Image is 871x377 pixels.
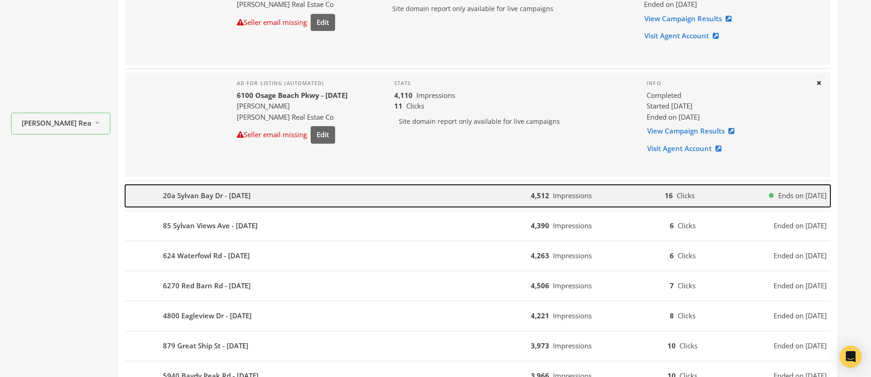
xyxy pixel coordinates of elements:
[647,80,808,86] h4: Info
[125,335,830,357] button: 879 Great Ship St - [DATE]3,973Impressions10ClicksEnded on [DATE]
[774,341,827,351] span: Ended on [DATE]
[553,281,592,290] span: Impressions
[163,220,258,231] b: 85 Sylvan Views Ave - [DATE]
[531,191,549,200] b: 4,512
[774,250,827,261] span: Ended on [DATE]
[531,341,549,350] b: 3,973
[670,281,674,290] b: 7
[677,191,695,200] span: Clicks
[644,27,725,44] a: Visit Agent Account
[774,220,827,231] span: Ended on [DATE]
[311,126,335,143] button: Edit
[778,190,827,201] span: Ends on [DATE]
[237,80,348,86] h4: Ad for listing (automated)
[667,341,676,350] b: 10
[22,118,91,128] span: [PERSON_NAME] Real Estate Co.
[647,90,681,101] span: completed
[237,129,307,140] div: Seller email missing
[163,190,251,201] b: 20a Sylvan Bay Dr - [DATE]
[125,185,830,207] button: 20a Sylvan Bay Dr - [DATE]4,512Impressions16ClicksEnds on [DATE]
[678,251,696,260] span: Clicks
[679,341,697,350] span: Clicks
[163,250,250,261] b: 624 Waterfowl Rd - [DATE]
[553,251,592,260] span: Impressions
[311,14,335,31] button: Edit
[647,112,700,122] span: Ended on [DATE]
[670,251,674,260] b: 6
[163,310,252,321] b: 4800 Eagleview Dr - [DATE]
[416,91,455,100] span: Impressions
[774,280,827,291] span: Ended on [DATE]
[678,221,696,230] span: Clicks
[553,191,592,200] span: Impressions
[553,341,592,350] span: Impressions
[531,311,549,320] b: 4,221
[394,101,402,110] b: 11
[125,275,830,297] button: 6270 Red Barn Rd - [DATE]4,506Impressions7ClicksEnded on [DATE]
[531,221,549,230] b: 4,390
[670,311,674,320] b: 8
[125,245,830,267] button: 624 Waterfowl Rd - [DATE]4,263Impressions6ClicksEnded on [DATE]
[163,341,248,351] b: 879 Great Ship St - [DATE]
[394,80,632,86] h4: Stats
[678,281,696,290] span: Clicks
[553,221,592,230] span: Impressions
[531,281,549,290] b: 4,506
[647,122,740,140] a: View Campaign Results
[163,280,251,291] b: 6270 Red Barn Rd - [DATE]
[665,191,673,200] b: 16
[678,311,696,320] span: Clicks
[531,251,549,260] b: 4,263
[125,215,830,237] button: 85 Sylvan Views Ave - [DATE]4,390Impressions6ClicksEnded on [DATE]
[406,101,424,110] span: Clicks
[647,140,727,157] a: Visit Agent Account
[237,101,348,111] div: [PERSON_NAME]
[125,305,830,327] button: 4800 Eagleview Dr - [DATE]4,221Impressions8ClicksEnded on [DATE]
[840,346,862,368] div: Open Intercom Messenger
[394,112,632,131] p: Site domain report only available for live campaigns
[237,17,307,28] div: Seller email missing
[774,310,827,321] span: Ended on [DATE]
[394,91,413,100] b: 4,110
[237,91,348,100] b: 6100 Osage Beach Pkwy - [DATE]
[237,112,348,122] div: [PERSON_NAME] Real Estae Co
[647,101,808,111] div: Started [DATE]
[553,311,592,320] span: Impressions
[644,10,738,27] a: View Campaign Results
[11,113,110,134] button: [PERSON_NAME] Real Estate Co.
[670,221,674,230] b: 6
